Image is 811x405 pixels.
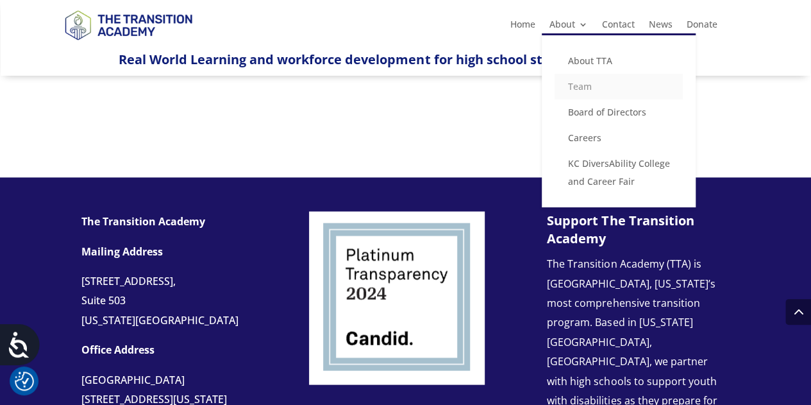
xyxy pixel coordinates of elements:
a: Logo-Noticias [59,38,197,50]
strong: The Transition Academy [81,214,205,228]
strong: Mailing Address [81,244,163,258]
a: About TTA [555,48,683,74]
a: Careers [555,125,683,151]
a: Home [510,20,535,34]
a: Team [555,74,683,99]
a: News [648,20,672,34]
h3: Support The Transition Academy [547,211,720,254]
a: Donate [686,20,717,34]
div: [STREET_ADDRESS], [81,271,274,290]
img: Screenshot 2024-06-22 at 11.34.49 AM [309,211,485,384]
a: Contact [601,20,634,34]
div: Suite 503 [81,290,274,309]
a: Board of Directors [555,99,683,125]
img: Revisit consent button [15,372,34,391]
strong: Office Address [81,342,155,356]
a: About [549,20,587,34]
span: Real World Learning and workforce development for high school students with disabilities [119,51,692,68]
div: [US_STATE][GEOGRAPHIC_DATA] [81,310,274,329]
button: Cookie Settings [15,372,34,391]
a: KC DiversAbility College and Career Fair [555,151,683,194]
a: Logo-Noticias [309,375,485,387]
img: TTA Brand_TTA Primary Logo_Horizontal_Light BG [59,2,197,47]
